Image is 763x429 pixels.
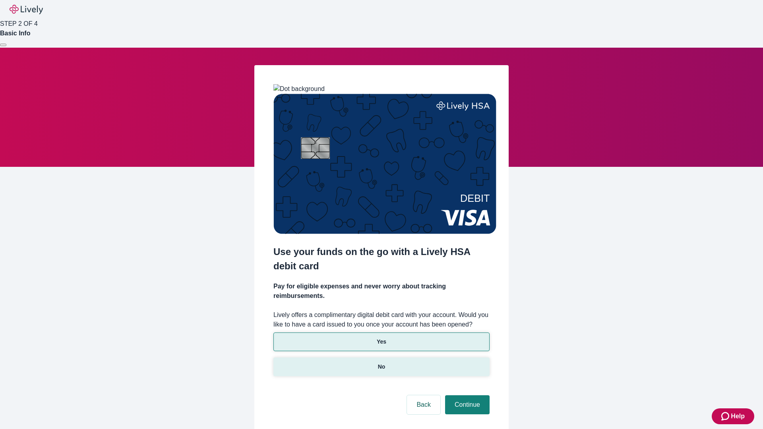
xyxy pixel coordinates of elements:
[273,357,490,376] button: No
[721,412,731,421] svg: Zendesk support icon
[377,338,386,346] p: Yes
[273,94,496,234] img: Debit card
[407,395,440,414] button: Back
[273,245,490,273] h2: Use your funds on the go with a Lively HSA debit card
[10,5,43,14] img: Lively
[273,310,490,329] label: Lively offers a complimentary digital debit card with your account. Would you like to have a card...
[378,363,385,371] p: No
[273,84,325,94] img: Dot background
[273,282,490,301] h4: Pay for eligible expenses and never worry about tracking reimbursements.
[731,412,745,421] span: Help
[712,408,754,424] button: Zendesk support iconHelp
[445,395,490,414] button: Continue
[273,332,490,351] button: Yes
